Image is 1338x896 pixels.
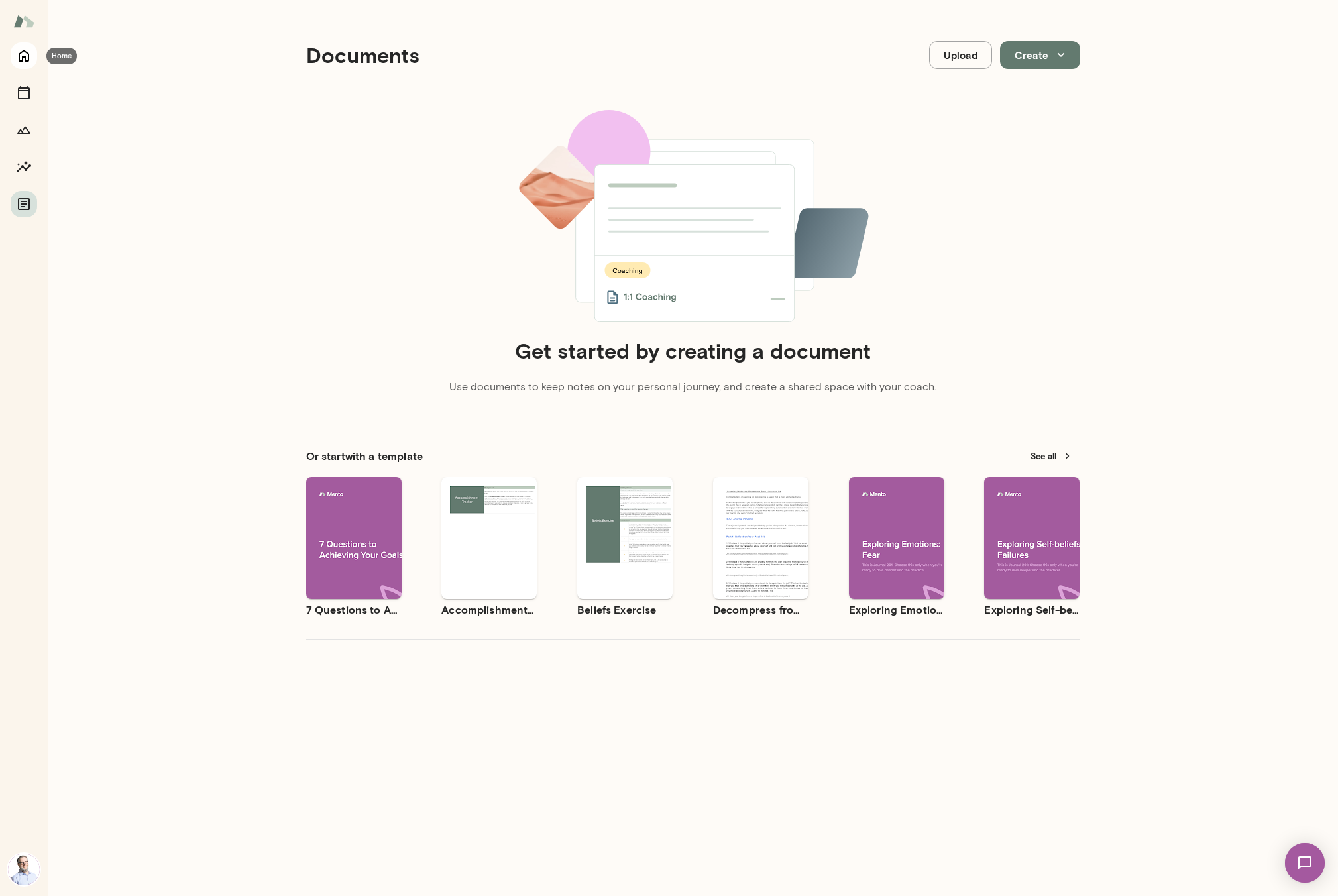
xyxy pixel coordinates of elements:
button: Home [11,42,37,69]
h4: Documents [306,42,419,68]
h6: 7 Questions to Achieving Your Goals [306,602,402,618]
h6: Decompress from a Job [713,602,808,618]
button: Create [1000,41,1080,69]
p: Use documents to keep notes on your personal journey, and create a shared space with your coach. [449,379,936,395]
button: Insights [11,154,37,180]
div: Home [46,48,77,64]
img: empty [516,110,871,321]
h6: Exploring Emotions: Fear [849,602,944,618]
h6: Beliefs Exercise [577,602,673,618]
button: Growth Plan [11,117,37,143]
h6: Accomplishment Tracker [441,602,537,618]
img: Mento [13,9,34,34]
h6: Or start with a template [306,448,423,464]
h6: Exploring Self-beliefs: Failures [984,602,1080,618]
button: Sessions [11,80,37,106]
button: Upload [929,41,992,69]
button: See all [1023,446,1080,467]
h4: Get started by creating a document [515,338,871,363]
button: Documents [11,191,37,217]
img: Mike West [8,854,40,885]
